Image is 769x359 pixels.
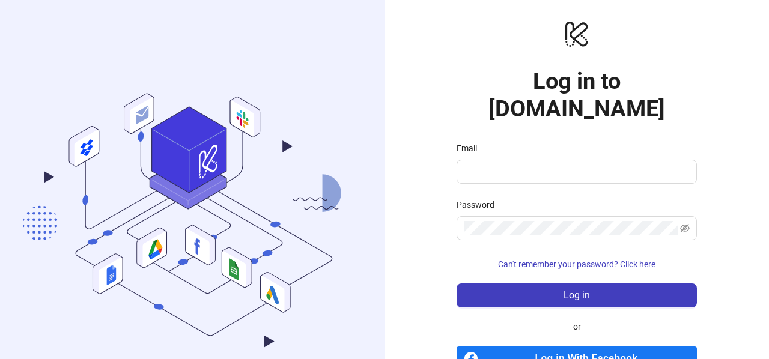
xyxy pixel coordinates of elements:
[464,164,687,179] input: Email
[457,198,502,211] label: Password
[464,221,678,235] input: Password
[564,320,591,333] span: or
[457,255,697,274] button: Can't remember your password? Click here
[564,290,590,301] span: Log in
[457,142,485,155] label: Email
[457,283,697,307] button: Log in
[457,67,697,122] h1: Log in to [DOMAIN_NAME]
[457,259,697,269] a: Can't remember your password? Click here
[680,223,690,233] span: eye-invisible
[498,259,655,269] span: Can't remember your password? Click here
